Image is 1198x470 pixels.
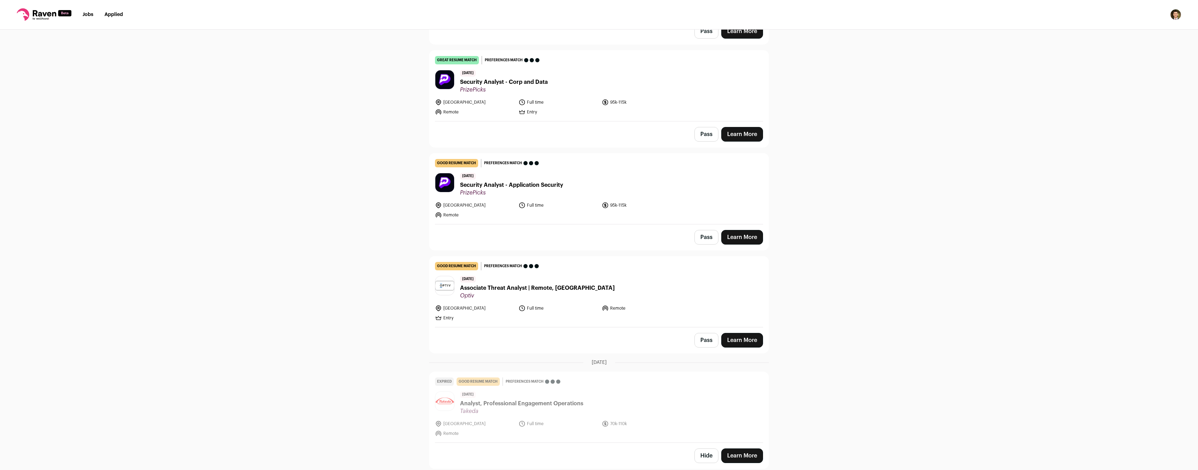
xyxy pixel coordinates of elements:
[519,420,598,427] li: Full time
[435,397,454,405] img: 014a46557accda5b837094533e3fb469e623ad54b22af22a1c00f1b6f20c19bf.jpg
[721,24,763,39] a: Learn More
[435,173,454,192] img: 8f33a2b1c4e5a69f89b73dcf7fd20e44321a4be18b7d76caf0e8d27e6b03bd4c.jpg
[83,12,93,17] a: Jobs
[1170,9,1181,20] img: 19540706-medium_jpg
[429,372,769,443] a: Expired good resume match Preferences match [DATE] Analyst, Professional Engagement Operations Ta...
[435,99,514,106] li: [GEOGRAPHIC_DATA]
[460,181,563,189] span: Security Analyst - Application Security
[435,70,454,89] img: 8f33a2b1c4e5a69f89b73dcf7fd20e44321a4be18b7d76caf0e8d27e6b03bd4c.jpg
[1170,9,1181,20] button: Open dropdown
[460,189,563,196] span: PrizePicks
[435,212,514,218] li: Remote
[457,377,500,386] div: good resume match
[721,448,763,463] a: Learn More
[435,56,479,64] div: great resume match
[435,109,514,115] li: Remote
[460,78,548,86] span: Security Analyst - Corp and Data
[519,109,598,115] li: Entry
[602,99,681,106] li: 95k-115k
[429,153,769,224] a: good resume match Preferences match [DATE] Security Analyst - Application Security PrizePicks [GE...
[435,159,478,167] div: good resume match
[592,359,607,366] span: [DATE]
[435,314,514,321] li: Entry
[429,256,769,327] a: good resume match Preferences match [DATE] Associate Threat Analyst | Remote, [GEOGRAPHIC_DATA] O...
[721,333,763,348] a: Learn More
[602,202,681,209] li: 95k-115k
[519,99,598,106] li: Full time
[435,377,454,386] div: Expired
[435,262,478,270] div: good resume match
[519,202,598,209] li: Full time
[602,420,681,427] li: 70k-110k
[435,420,514,427] li: [GEOGRAPHIC_DATA]
[484,263,522,270] span: Preferences match
[460,86,548,93] span: PrizePicks
[602,305,681,312] li: Remote
[435,202,514,209] li: [GEOGRAPHIC_DATA]
[460,173,476,180] span: [DATE]
[435,305,514,312] li: [GEOGRAPHIC_DATA]
[694,230,718,245] button: Pass
[429,50,769,121] a: great resume match Preferences match [DATE] Security Analyst - Corp and Data PrizePicks [GEOGRAPH...
[460,399,583,408] span: Analyst, Professional Engagement Operations
[694,127,718,142] button: Pass
[460,408,583,415] span: Takeda
[460,284,615,292] span: Associate Threat Analyst | Remote, [GEOGRAPHIC_DATA]
[435,430,514,437] li: Remote
[460,391,476,398] span: [DATE]
[694,333,718,348] button: Pass
[721,230,763,245] a: Learn More
[721,127,763,142] a: Learn More
[460,70,476,77] span: [DATE]
[506,378,544,385] span: Preferences match
[460,292,615,299] span: Optiv
[460,276,476,282] span: [DATE]
[694,24,718,39] button: Pass
[435,281,454,290] img: 1e5c6feb6d3372e72503d1a747a13040ff71ef7dd379a8315a5d3259f2e73ac2
[694,448,718,463] button: Hide
[485,57,523,64] span: Preferences match
[104,12,123,17] a: Applied
[519,305,598,312] li: Full time
[484,160,522,167] span: Preferences match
